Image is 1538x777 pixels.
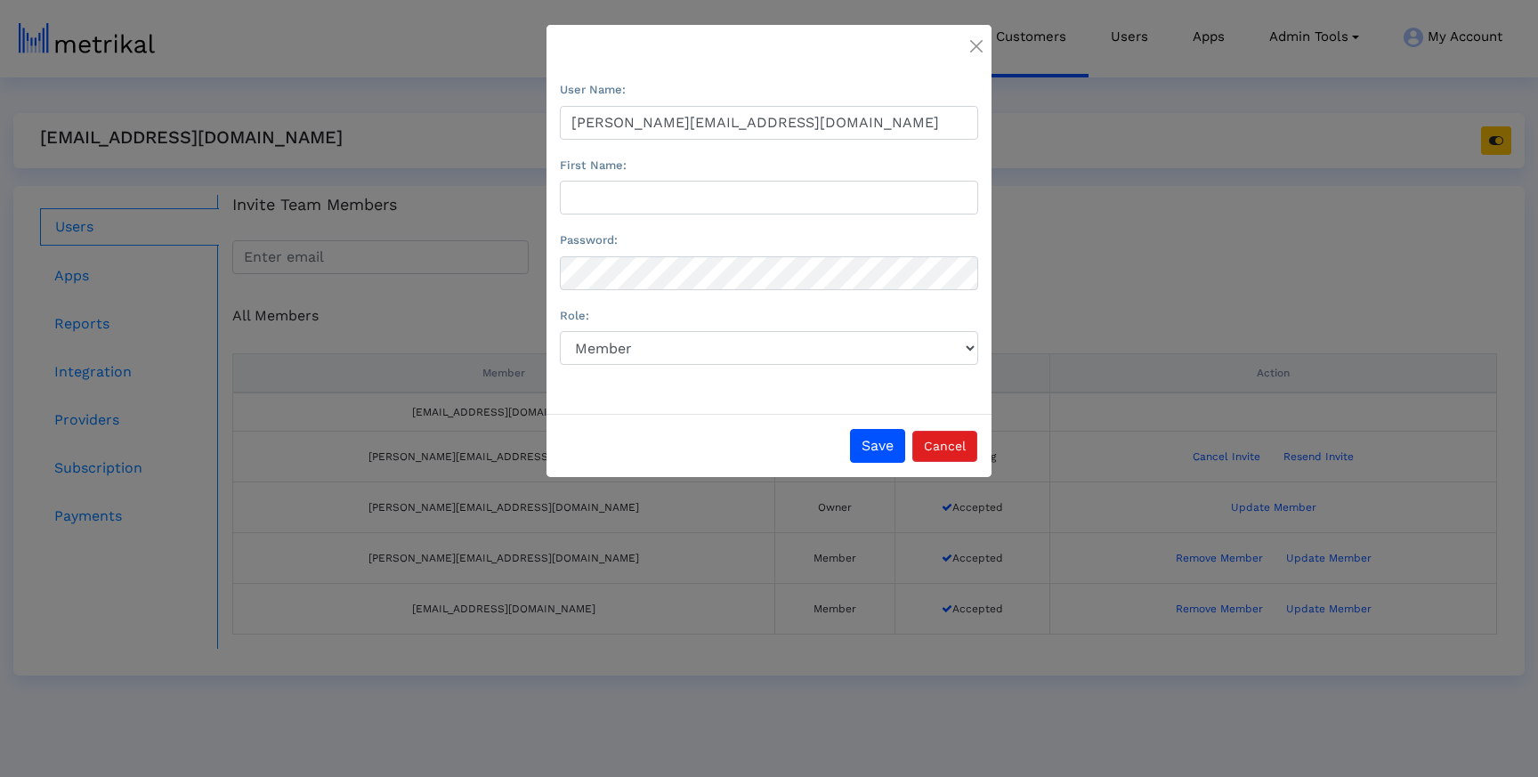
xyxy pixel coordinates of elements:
button: Cancel [912,431,977,462]
label: User Name: [560,81,626,99]
label: Role: [560,307,589,325]
button: Save [850,429,905,463]
button: Close [970,34,983,55]
label: First Name: [560,157,627,174]
img: close-modal [970,40,983,53]
label: Password: [560,231,618,249]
